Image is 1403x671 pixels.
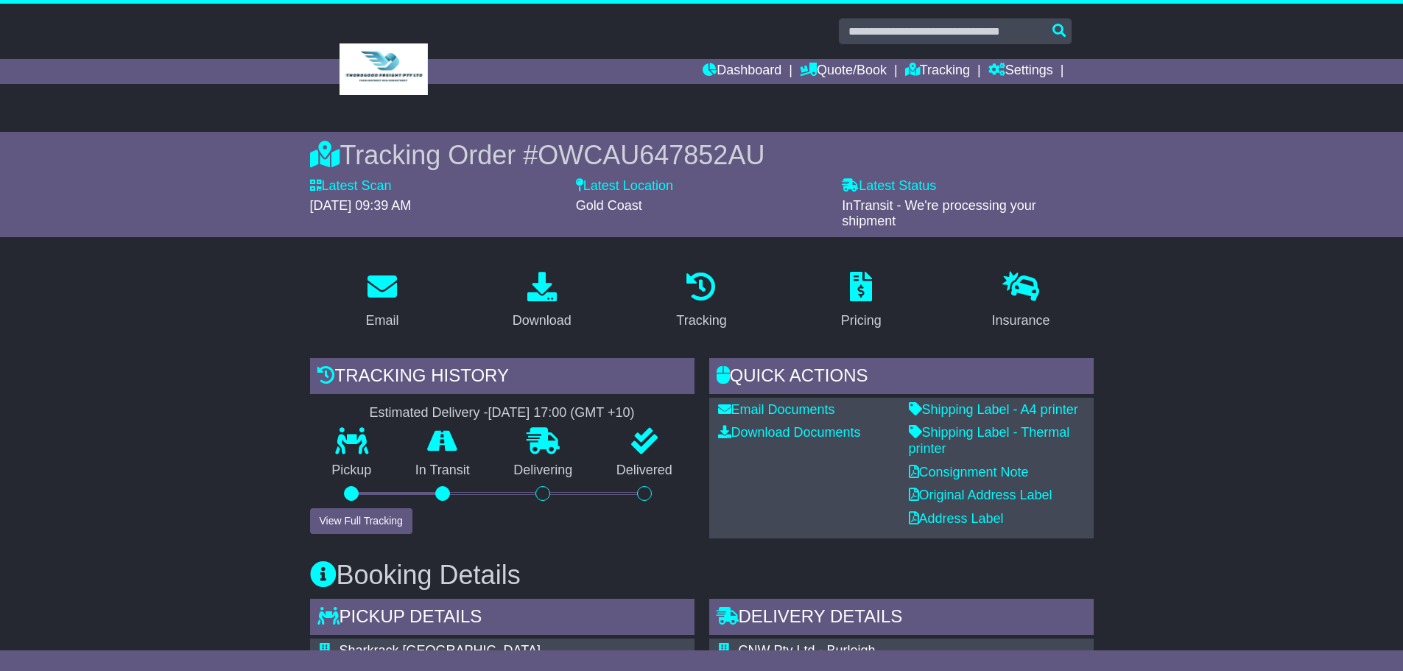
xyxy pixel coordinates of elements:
a: Download [503,267,581,336]
label: Latest Scan [310,178,392,194]
span: OWCAU647852AU [538,140,764,170]
a: Shipping Label - Thermal printer [909,425,1070,456]
span: InTransit - We're processing your shipment [842,198,1036,229]
span: [DATE] 09:39 AM [310,198,412,213]
p: Delivered [594,463,695,479]
div: Email [365,311,398,331]
div: Tracking history [310,358,695,398]
p: In Transit [393,463,492,479]
label: Latest Location [576,178,673,194]
a: Consignment Note [909,465,1029,479]
div: Delivery Details [709,599,1094,639]
p: Delivering [492,463,595,479]
h3: Booking Details [310,561,1094,590]
div: Pricing [841,311,882,331]
div: Insurance [992,311,1050,331]
span: Gold Coast [576,198,642,213]
a: Address Label [909,511,1004,526]
a: Shipping Label - A4 printer [909,402,1078,417]
a: Insurance [982,267,1060,336]
a: Email Documents [718,402,835,417]
div: Pickup Details [310,599,695,639]
a: Tracking [667,267,736,336]
a: Tracking [905,59,970,84]
a: Email [356,267,408,336]
span: Sharkrack [GEOGRAPHIC_DATA] [340,643,541,658]
div: Estimated Delivery - [310,405,695,421]
label: Latest Status [842,178,936,194]
a: Quote/Book [800,59,887,84]
p: Pickup [310,463,394,479]
div: Tracking Order # [310,139,1094,171]
a: Original Address Label [909,488,1052,502]
div: Download [513,311,572,331]
a: Dashboard [703,59,781,84]
a: Pricing [831,267,891,336]
div: Quick Actions [709,358,1094,398]
button: View Full Tracking [310,508,412,534]
div: [DATE] 17:00 (GMT +10) [488,405,635,421]
a: Settings [988,59,1053,84]
span: CNW Pty Ltd - Burleigh [739,643,876,658]
div: Tracking [676,311,726,331]
a: Download Documents [718,425,861,440]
